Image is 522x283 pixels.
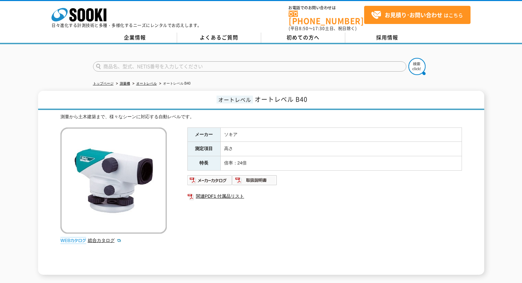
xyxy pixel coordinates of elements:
span: 初めての方へ [287,34,320,41]
a: トップページ [93,82,114,85]
strong: お見積り･お問い合わせ [385,11,442,19]
a: 関連PDF1 付属品リスト [187,192,462,201]
img: 取扱説明書 [232,175,277,186]
a: 総合カタログ [88,238,121,243]
a: メーカーカタログ [187,179,232,184]
img: btn_search.png [408,58,426,75]
a: [PHONE_NUMBER] [289,11,364,25]
p: 日々進化する計測技術と多種・多様化するニーズにレンタルでお応えします。 [51,23,202,27]
a: お見積り･お問い合わせはこちら [364,6,471,24]
img: オートレベル B40 [60,127,167,234]
span: オートレベル [217,96,253,103]
a: よくあるご質問 [177,33,261,43]
span: オートレベル B40 [255,95,308,104]
span: (平日 ～ 土日、祝日除く) [289,25,357,32]
th: 測定項目 [187,142,220,156]
a: 初めての方へ [261,33,345,43]
td: ソキア [220,127,462,142]
a: 採用情報 [345,33,429,43]
a: 取扱説明書 [232,179,277,184]
img: メーカーカタログ [187,175,232,186]
span: はこちら [371,10,463,20]
a: オートレベル [136,82,157,85]
a: 測量機 [120,82,130,85]
td: 高さ [220,142,462,156]
div: 測量から土木建築まで、様々なシーンに対応する自動レベルです。 [60,113,462,121]
a: 企業情報 [93,33,177,43]
span: 17:30 [313,25,325,32]
span: 8:50 [299,25,309,32]
td: 倍率：24倍 [220,156,462,171]
img: webカタログ [60,237,86,244]
span: お電話でのお問い合わせは [289,6,364,10]
li: オートレベル B40 [158,80,191,87]
th: 特長 [187,156,220,171]
input: 商品名、型式、NETIS番号を入力してください [93,61,406,72]
th: メーカー [187,127,220,142]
